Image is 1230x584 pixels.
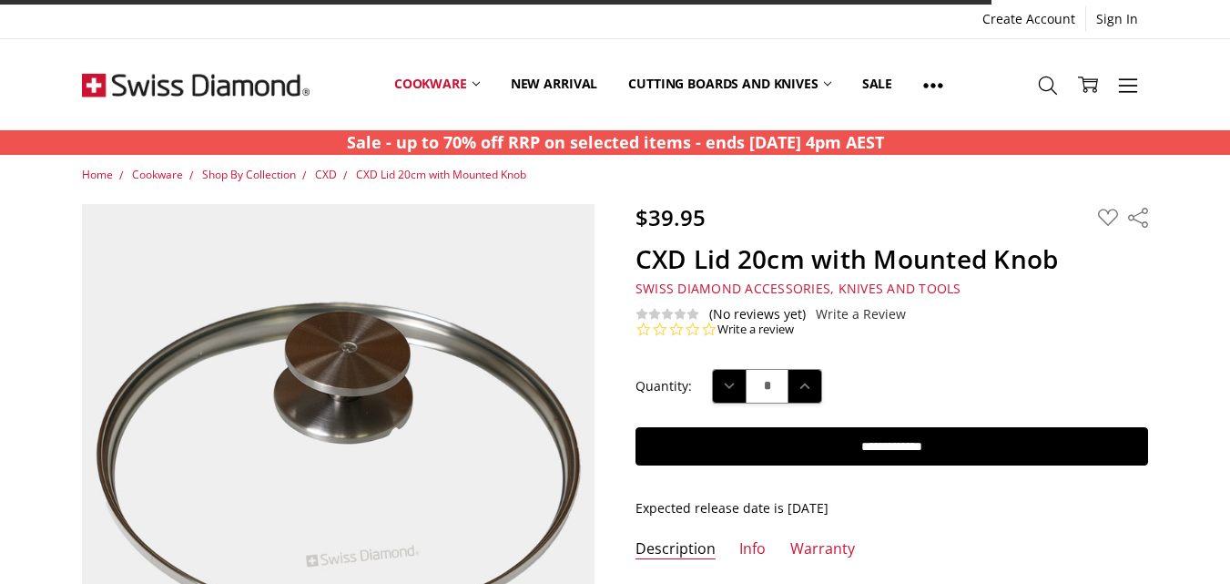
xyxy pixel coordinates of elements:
[847,44,908,125] a: Sale
[635,202,706,232] span: $39.95
[82,167,113,182] a: Home
[739,539,766,560] a: Info
[315,167,337,182] a: CXD
[635,539,716,560] a: Description
[635,498,1148,518] p: Expected release date is [DATE]
[908,44,959,126] a: Show All
[356,167,526,182] a: CXD Lid 20cm with Mounted Knob
[635,280,961,297] span: Swiss Diamond Accessories, Knives and Tools
[495,44,613,125] a: New arrival
[816,307,906,322] a: Write a Review
[379,44,495,125] a: Cookware
[790,539,855,560] a: Warranty
[347,131,884,153] strong: Sale - up to 70% off RRP on selected items - ends [DATE] 4pm AEST
[613,44,847,125] a: Cutting boards and knives
[1086,6,1148,32] a: Sign In
[82,39,310,130] img: Free Shipping On Every Order
[635,376,692,396] label: Quantity:
[202,167,296,182] a: Shop By Collection
[972,6,1085,32] a: Create Account
[709,307,806,322] span: (No reviews yet)
[635,243,1148,275] h1: CXD Lid 20cm with Mounted Knob
[132,167,183,182] a: Cookware
[717,322,794,338] a: Write a review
